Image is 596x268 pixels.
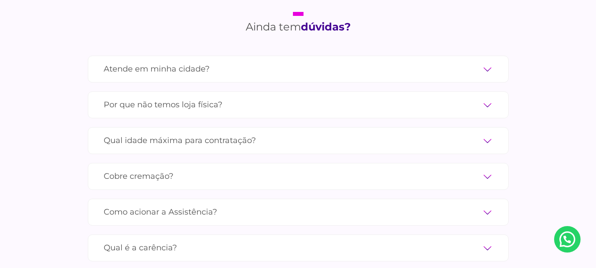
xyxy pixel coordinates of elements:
[104,133,493,148] label: Qual idade máxima para contratação?
[104,61,493,77] label: Atende em minha cidade?
[246,12,351,34] h2: Ainda tem
[104,169,493,184] label: Cobre cremação?
[301,20,351,33] strong: dúvidas?
[104,97,493,113] label: Por que não temos loja física?
[104,240,493,256] label: Qual é a carência?
[554,226,581,253] a: Nosso Whatsapp
[104,204,493,220] label: Como acionar a Assistência?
